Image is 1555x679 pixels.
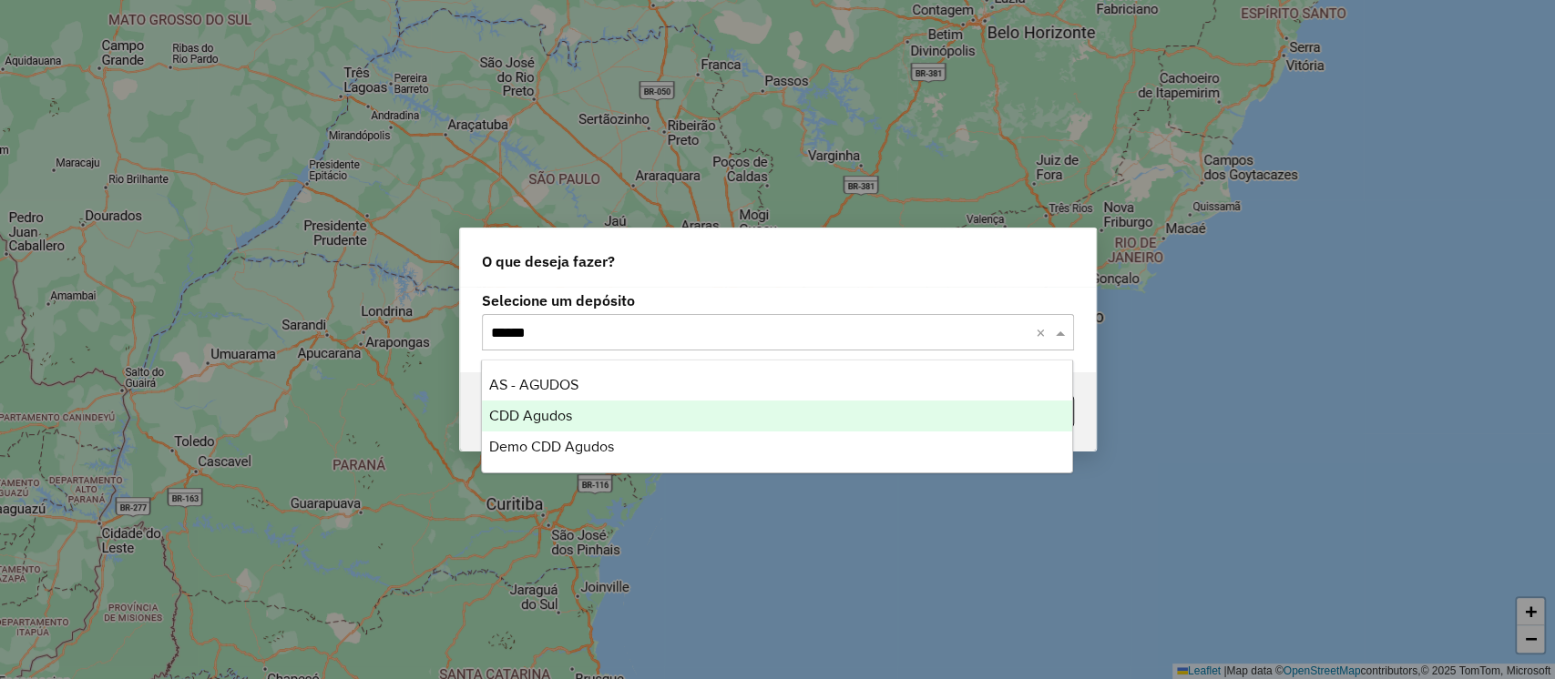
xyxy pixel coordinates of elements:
span: AS - AGUDOS [489,377,578,392]
span: O que deseja fazer? [482,250,615,272]
span: Demo CDD Agudos [489,439,614,454]
span: CDD Agudos [489,408,572,423]
ng-dropdown-panel: Options list [481,360,1073,473]
span: Clear all [1036,321,1051,343]
label: Selecione um depósito [482,289,1074,311]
